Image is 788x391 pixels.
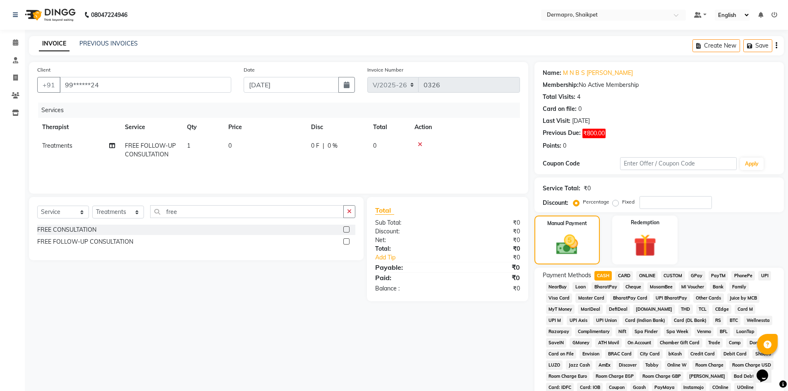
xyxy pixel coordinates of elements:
[244,66,255,74] label: Date
[731,271,755,281] span: PhonePe
[543,142,561,150] div: Points:
[709,271,728,281] span: PayTM
[546,360,563,370] span: LUZO
[39,36,69,51] a: INVOICE
[631,219,659,226] label: Redemption
[627,231,663,259] img: _gift.svg
[570,338,592,348] span: GMoney
[572,282,588,292] span: Loan
[687,372,728,381] span: [PERSON_NAME]
[546,282,570,292] span: NearBuy
[37,118,120,137] th: Therapist
[543,93,575,101] div: Total Visits:
[21,3,78,26] img: logo
[37,225,96,234] div: FREE CONSULTATION
[546,327,572,336] span: Razorpay
[37,237,133,246] div: FREE FOLLOW-UP CONSULTATION
[688,349,718,359] span: Credit Card
[620,157,737,170] input: Enter Offer / Coupon Code
[448,236,526,245] div: ₹0
[744,316,772,325] span: Wellnessta
[692,39,740,52] button: Create New
[575,327,612,336] span: Complimentary
[713,316,724,325] span: RS
[580,349,602,359] span: Envision
[42,142,72,149] span: Treatments
[543,117,570,125] div: Last Visit:
[710,282,726,292] span: Bank
[584,184,591,193] div: ₹0
[758,271,771,281] span: UPI
[583,198,609,206] label: Percentage
[678,305,693,314] span: THD
[448,273,526,283] div: ₹0
[543,81,776,89] div: No Active Membership
[623,316,668,325] span: Card (Indian Bank)
[596,360,613,370] span: AmEx
[448,284,526,293] div: ₹0
[632,327,661,336] span: Spa Finder
[692,360,726,370] span: Room Charge
[640,372,683,381] span: Room Charge GBP
[657,338,702,348] span: Chamber Gift Card
[546,338,567,348] span: SaveIN
[60,77,231,93] input: Search by Name/Mobile/Email/Code
[448,227,526,236] div: ₹0
[37,77,60,93] button: +91
[582,129,606,138] span: ₹800.00
[369,273,448,283] div: Paid:
[622,198,635,206] label: Fixed
[605,349,634,359] span: BRAC Card
[623,282,644,292] span: Cheque
[594,271,612,281] span: CASH
[543,199,568,207] div: Discount:
[727,316,740,325] span: BTC
[543,159,620,168] div: Coupon Code
[592,282,620,292] span: BharatPay
[661,271,685,281] span: CUSTOM
[546,305,575,314] span: MyT Money
[729,282,749,292] span: Family
[753,358,780,383] iframe: chat widget
[671,316,709,325] span: Card (DL Bank)
[729,360,774,370] span: Room Charge USD
[547,220,587,227] label: Manual Payment
[182,118,223,137] th: Qty
[369,253,460,262] a: Add Tip
[369,262,448,272] div: Payable:
[375,206,394,215] span: Total
[752,349,774,359] span: Shoutlo
[593,372,636,381] span: Room Charge EGP
[731,372,759,381] span: Bad Debts
[666,349,685,359] span: bKash
[91,3,127,26] b: 08047224946
[187,142,190,149] span: 1
[323,142,324,150] span: |
[567,316,590,325] span: UPI Axis
[653,293,690,303] span: UPI BharatPay
[726,338,743,348] span: Comp
[740,158,764,170] button: Apply
[616,327,629,336] span: Nift
[546,316,564,325] span: UPI M
[367,66,403,74] label: Invoice Number
[369,236,448,245] div: Net:
[610,293,650,303] span: BharatPay Card
[328,142,338,150] span: 0 %
[448,245,526,253] div: ₹0
[563,69,633,77] a: M N B S [PERSON_NAME]
[369,218,448,227] div: Sub Total:
[368,118,410,137] th: Total
[448,262,526,272] div: ₹0
[572,117,590,125] div: [DATE]
[616,360,640,370] span: Discover
[543,184,580,193] div: Service Total:
[546,349,577,359] span: Card on File
[747,338,771,348] span: Donation
[38,103,526,118] div: Services
[733,327,757,336] span: LoanTap
[369,227,448,236] div: Discount:
[223,118,306,137] th: Price
[228,142,232,149] span: 0
[712,305,731,314] span: CEdge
